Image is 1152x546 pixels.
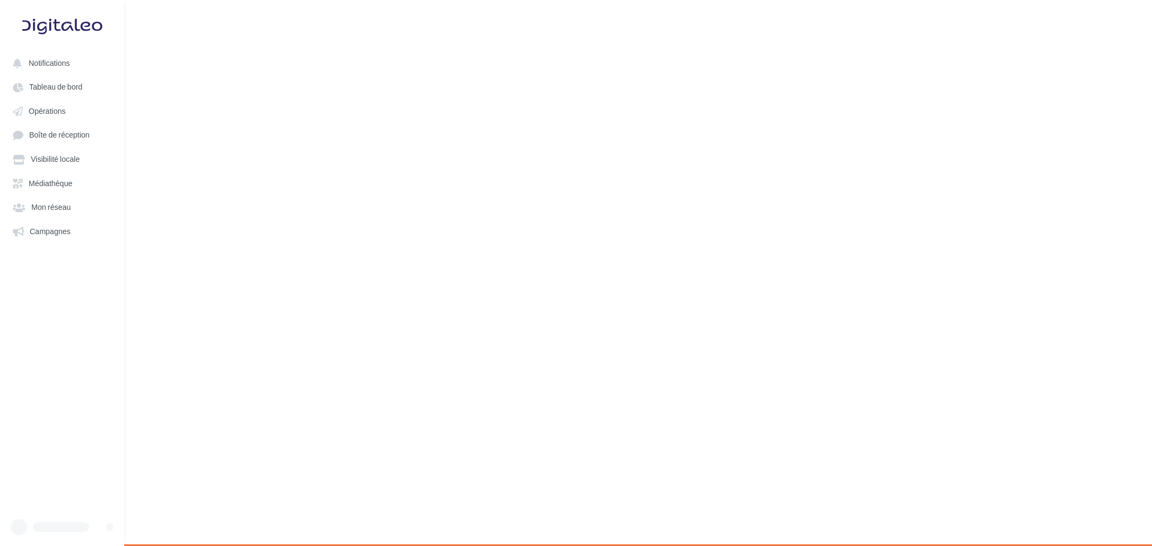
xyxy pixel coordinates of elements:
a: Visibilité locale [6,149,118,168]
a: Médiathèque [6,173,118,193]
a: Boîte de réception [6,125,118,145]
a: Tableau de bord [6,77,118,96]
button: Notifications [6,53,113,72]
span: Notifications [29,58,70,67]
span: Médiathèque [29,179,72,188]
span: Boîte de réception [29,131,90,140]
a: Mon réseau [6,197,118,216]
span: Tableau de bord [29,83,83,92]
span: Campagnes [30,227,71,236]
span: Mon réseau [31,203,71,212]
a: Campagnes [6,221,118,241]
a: Opérations [6,101,118,120]
span: Visibilité locale [31,155,80,164]
span: Opérations [29,106,65,115]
